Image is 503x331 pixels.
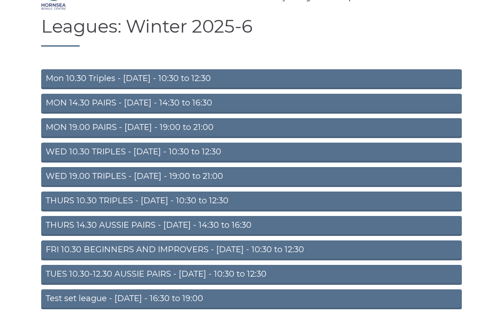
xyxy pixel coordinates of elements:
[41,94,462,114] a: MON 14.30 PAIRS - [DATE] - 14:30 to 16:30
[41,69,462,89] a: Mon 10.30 Triples - [DATE] - 10:30 to 12:30
[41,265,462,285] a: TUES 10.30-12.30 AUSSIE PAIRS - [DATE] - 10:30 to 12:30
[41,118,462,138] a: MON 19.00 PAIRS - [DATE] - 19:00 to 21:00
[41,289,462,309] a: Test set league - [DATE] - 16:30 to 19:00
[41,143,462,163] a: WED 10.30 TRIPLES - [DATE] - 10:30 to 12:30
[41,16,462,47] h1: Leagues: Winter 2025-6
[41,216,462,236] a: THURS 14.30 AUSSIE PAIRS - [DATE] - 14:30 to 16:30
[41,240,462,260] a: FRI 10.30 BEGINNERS AND IMPROVERS - [DATE] - 10:30 to 12:30
[41,192,462,211] a: THURS 10.30 TRIPLES - [DATE] - 10:30 to 12:30
[41,167,462,187] a: WED 19.00 TRIPLES - [DATE] - 19:00 to 21:00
